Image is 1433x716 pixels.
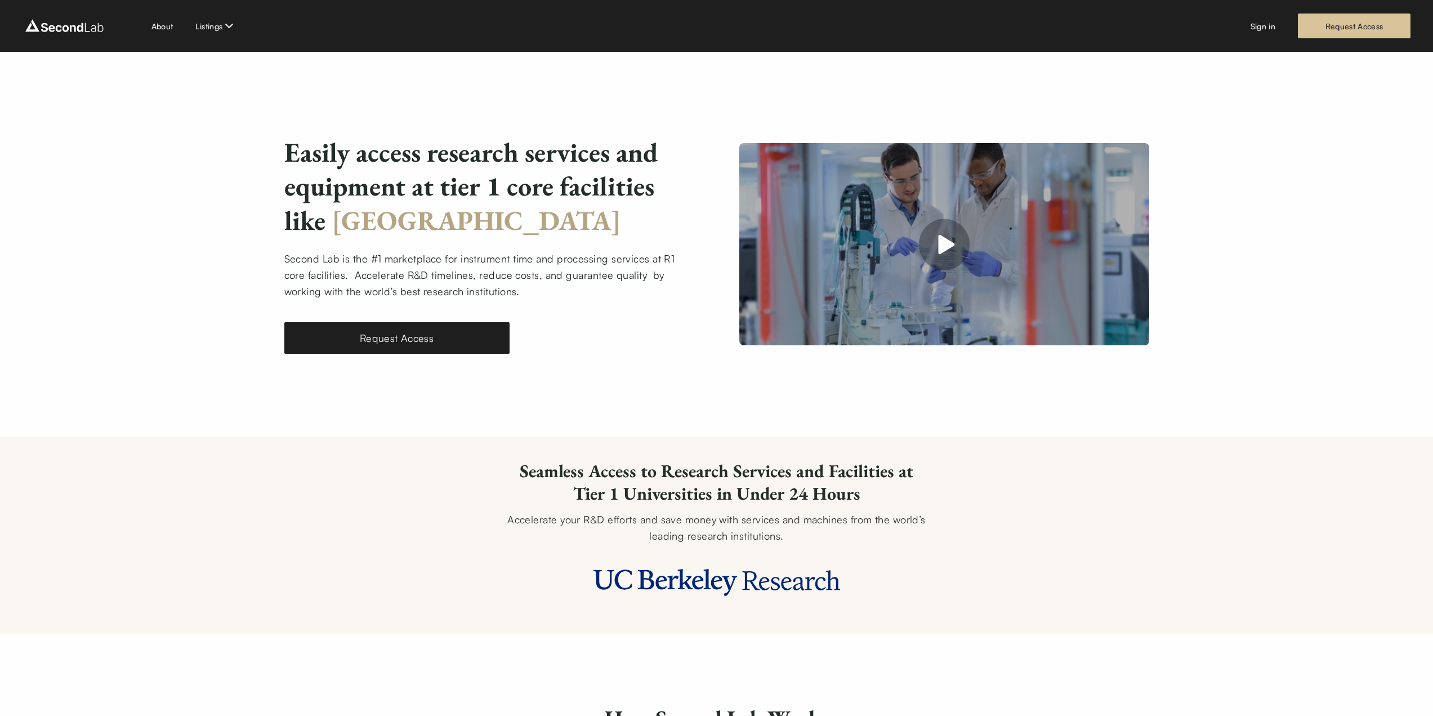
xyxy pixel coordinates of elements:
img: play [932,232,956,256]
div: Accelerate your R&D efforts and save money with services and machines from the world’s leading re... [504,512,930,544]
h1: Easily access research services and equipment at tier 1 core facilities like [284,135,694,237]
img: UC Berkeley Research [577,544,856,612]
button: Listings [195,19,236,33]
a: Request Access [1298,14,1410,38]
a: About [151,20,173,32]
a: Sign in [1251,20,1275,32]
img: logo [23,17,106,35]
h2: Seamless Access to Research Services and Facilities at Tier 1 Universities in Under 24 Hours [284,460,1149,505]
div: Second Lab is the #1 marketplace for instrument time and processing services at R1 core facilitie... [284,251,694,299]
a: Request Access [284,322,510,354]
span: [GEOGRAPHIC_DATA] [332,203,621,238]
